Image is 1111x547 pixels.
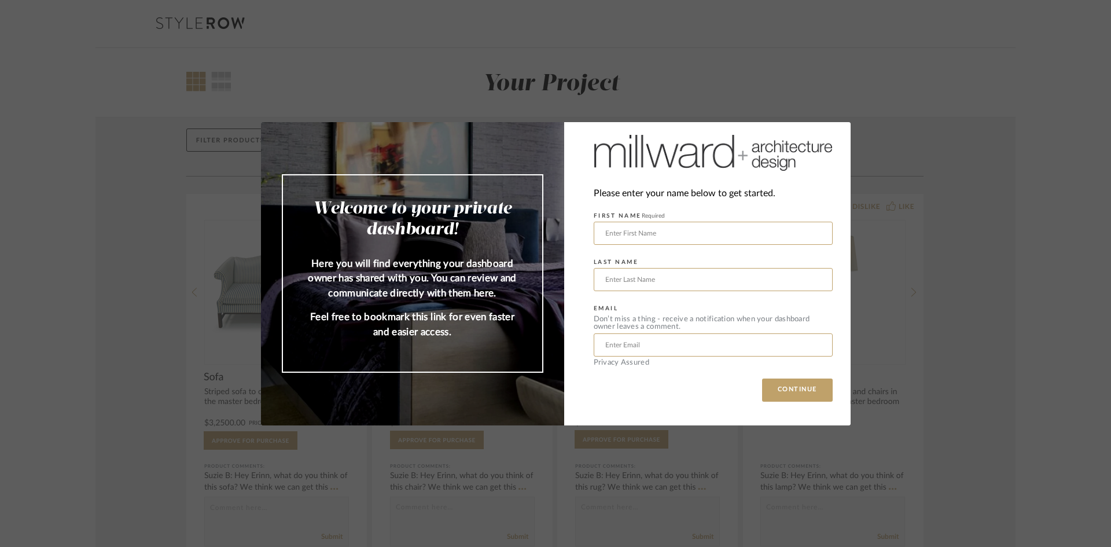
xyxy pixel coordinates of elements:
[306,310,519,339] p: Feel free to bookmark this link for even faster and easier access.
[306,256,519,301] p: Here you will find everything your dashboard owner has shared with you. You can review and commun...
[594,259,639,266] label: LAST NAME
[594,212,665,219] label: FIRST NAME
[594,359,833,366] div: Privacy Assured
[594,305,619,312] label: EMAIL
[306,199,519,240] h2: Welcome to your private dashboard!
[594,315,833,331] div: Don’t miss a thing - receive a notification when your dashboard owner leaves a comment.
[594,333,833,357] input: Enter Email
[594,222,833,245] input: Enter First Name
[762,379,833,402] button: CONTINUE
[642,213,665,219] span: Required
[594,186,833,201] div: Please enter your name below to get started.
[594,268,833,291] input: Enter Last Name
